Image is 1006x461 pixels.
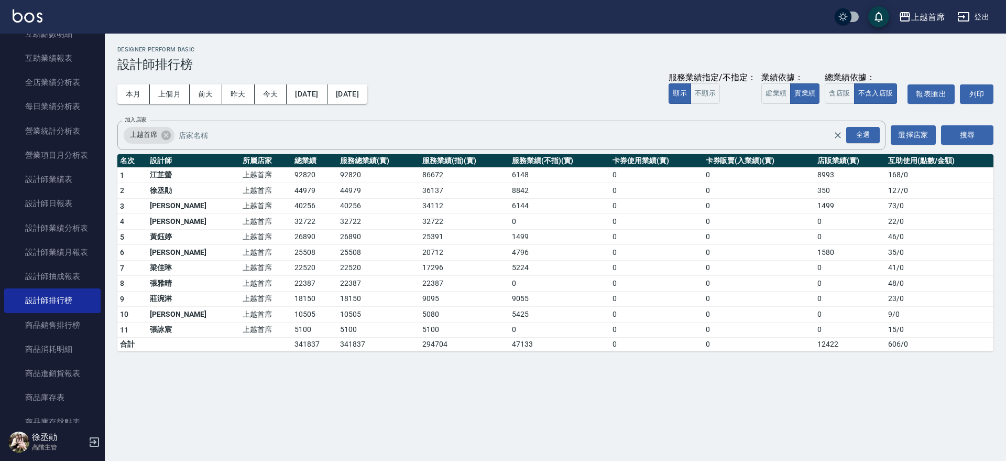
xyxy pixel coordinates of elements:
td: 上越首席 [240,198,292,214]
td: 20712 [420,245,509,261]
button: 含店販 [825,83,854,104]
button: 昨天 [222,84,255,104]
td: 0 [815,291,885,307]
td: 0 [703,167,815,183]
td: 5425 [509,307,610,323]
th: 服務業績(指)(實) [420,154,509,168]
td: 606 / 0 [885,338,993,351]
td: 9095 [420,291,509,307]
button: save [868,6,889,27]
td: 江芷螢 [147,167,240,183]
td: 1580 [815,245,885,261]
td: [PERSON_NAME] [147,307,240,323]
td: 0 [703,338,815,351]
td: 上越首席 [240,229,292,245]
td: 上越首席 [240,307,292,323]
td: 0 [610,229,703,245]
button: 虛業績 [761,83,791,104]
div: 上越首席 [124,127,174,144]
td: 86672 [420,167,509,183]
span: 8 [120,279,124,287]
td: 5080 [420,307,509,323]
a: 全店業績分析表 [4,70,101,94]
td: [PERSON_NAME] [147,214,240,230]
td: 5224 [509,260,610,276]
th: 所屬店家 [240,154,292,168]
div: 服務業績指定/不指定： [669,72,756,83]
button: 搜尋 [941,125,993,145]
td: 0 [610,260,703,276]
a: 商品庫存表 [4,385,101,410]
td: 10505 [337,307,419,323]
button: Clear [830,128,845,143]
td: 5100 [292,322,337,338]
th: 服務業績(不指)(實) [509,154,610,168]
td: 9 / 0 [885,307,993,323]
button: 登出 [953,7,993,27]
td: 0 [610,198,703,214]
td: 341837 [337,338,419,351]
td: 12422 [815,338,885,351]
td: 0 [703,291,815,307]
td: 168 / 0 [885,167,993,183]
td: 0 [610,245,703,261]
td: 22520 [292,260,337,276]
td: 0 [703,322,815,338]
td: 0 [815,260,885,276]
td: 8993 [815,167,885,183]
td: 47133 [509,338,610,351]
td: 0 [509,276,610,292]
td: 0 [703,214,815,230]
td: 上越首席 [240,276,292,292]
td: 0 [610,338,703,351]
td: 17296 [420,260,509,276]
td: 0 [610,167,703,183]
span: 7 [120,264,124,272]
a: 設計師日報表 [4,191,101,216]
button: 顯示 [669,83,691,104]
a: 商品消耗明細 [4,337,101,361]
td: 22387 [420,276,509,292]
button: 實業績 [790,83,819,104]
td: 8842 [509,183,610,199]
td: 44979 [292,183,337,199]
button: Open [844,125,882,145]
td: 48 / 0 [885,276,993,292]
td: 1499 [815,198,885,214]
span: 11 [120,326,129,334]
td: 0 [509,322,610,338]
td: 張雅晴 [147,276,240,292]
td: 41 / 0 [885,260,993,276]
a: 設計師業績月報表 [4,240,101,264]
td: 上越首席 [240,291,292,307]
td: 莊涴淋 [147,291,240,307]
h3: 設計師排行榜 [117,57,993,72]
td: 0 [703,229,815,245]
td: 10505 [292,307,337,323]
td: 73 / 0 [885,198,993,214]
button: 上個月 [150,84,190,104]
td: 26890 [337,229,419,245]
td: 0 [815,276,885,292]
td: 6144 [509,198,610,214]
td: 0 [815,214,885,230]
a: 報表匯出 [907,84,955,104]
td: 4796 [509,245,610,261]
td: 上越首席 [240,183,292,199]
td: 0 [703,183,815,199]
button: [DATE] [287,84,327,104]
td: 1499 [509,229,610,245]
td: 0 [815,307,885,323]
td: 25508 [337,245,419,261]
img: Person [8,432,29,453]
th: 卡券販賣(入業績)(實) [703,154,815,168]
td: 張詠宸 [147,322,240,338]
button: 前天 [190,84,222,104]
td: 0 [610,183,703,199]
a: 每日業績分析表 [4,94,101,119]
a: 商品進銷貨報表 [4,361,101,385]
a: 設計師抽成報表 [4,264,101,288]
td: 44979 [337,183,419,199]
span: 6 [120,248,124,256]
td: 上越首席 [240,167,292,183]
